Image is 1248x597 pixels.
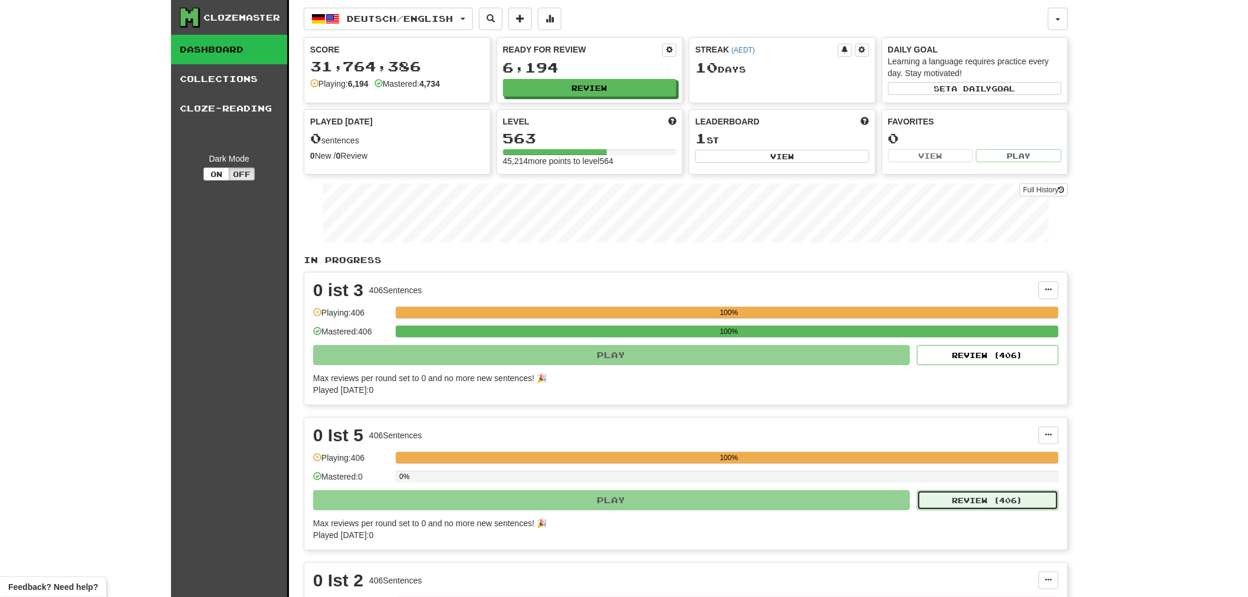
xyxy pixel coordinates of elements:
a: Full History [1020,183,1068,196]
button: Off [229,168,255,181]
span: Deutsch / English [347,14,454,24]
button: On [203,168,229,181]
div: Clozemaster [203,12,280,24]
span: Played [DATE]: 0 [313,530,373,540]
strong: 4,734 [419,79,440,88]
span: 1 [695,130,707,146]
span: This week in points, UTC [861,116,869,127]
button: Review (406) [917,345,1059,365]
div: Playing: 406 [313,307,390,326]
a: Collections [171,64,287,94]
div: Mastered: 0 [313,471,390,490]
span: 10 [695,59,718,76]
div: 31,764,386 [310,59,484,74]
div: sentences [310,131,484,146]
a: Dashboard [171,35,287,64]
div: Max reviews per round set to 0 and no more new sentences! 🎉 [313,372,1052,384]
a: Cloze-Reading [171,94,287,123]
div: Dark Mode [180,153,278,165]
div: st [695,131,869,146]
button: Seta dailygoal [888,82,1062,95]
div: 6,194 [503,60,677,75]
button: Play [313,345,910,365]
button: Play [976,149,1062,162]
div: 100% [399,307,1059,319]
div: Learning a language requires practice every day. Stay motivated! [888,55,1062,79]
button: Play [313,490,910,510]
div: Daily Goal [888,44,1062,55]
a: (AEDT) [731,46,755,54]
div: 0 ist 3 [313,281,363,299]
div: 100% [399,452,1059,464]
p: In Progress [304,254,1068,266]
div: Mastered: 406 [313,326,390,345]
span: a daily [952,84,992,93]
div: 406 Sentences [369,429,422,441]
div: Max reviews per round set to 0 and no more new sentences! 🎉 [313,517,1052,529]
div: 406 Sentences [369,284,422,296]
div: Streak [695,44,838,55]
button: View [695,150,869,163]
div: Day s [695,60,869,76]
span: Open feedback widget [8,581,98,593]
button: Deutsch/English [304,8,473,30]
div: 0 Ist 5 [313,427,363,444]
div: 406 Sentences [369,575,422,586]
div: Playing: [310,78,369,90]
div: Ready for Review [503,44,663,55]
span: Score more points to level up [668,116,676,127]
strong: 0 [336,151,341,160]
div: 0 Ist 2 [313,572,363,589]
div: Playing: 406 [313,452,390,471]
div: Score [310,44,484,55]
strong: 0 [310,151,315,160]
div: New / Review [310,150,484,162]
div: 100% [399,326,1059,337]
span: Leaderboard [695,116,760,127]
div: 0 [888,131,1062,146]
div: 45,214 more points to level 564 [503,155,677,167]
div: Mastered: [375,78,440,90]
button: More stats [538,8,561,30]
button: Add sentence to collection [508,8,532,30]
span: Played [DATE]: 0 [313,385,373,395]
span: 0 [310,130,321,146]
span: Level [503,116,530,127]
button: Review [503,79,677,97]
button: Review (406) [917,490,1059,510]
div: 563 [503,131,677,146]
strong: 6,194 [348,79,369,88]
button: Search sentences [479,8,503,30]
button: View [888,149,974,162]
div: Favorites [888,116,1062,127]
span: Played [DATE] [310,116,373,127]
